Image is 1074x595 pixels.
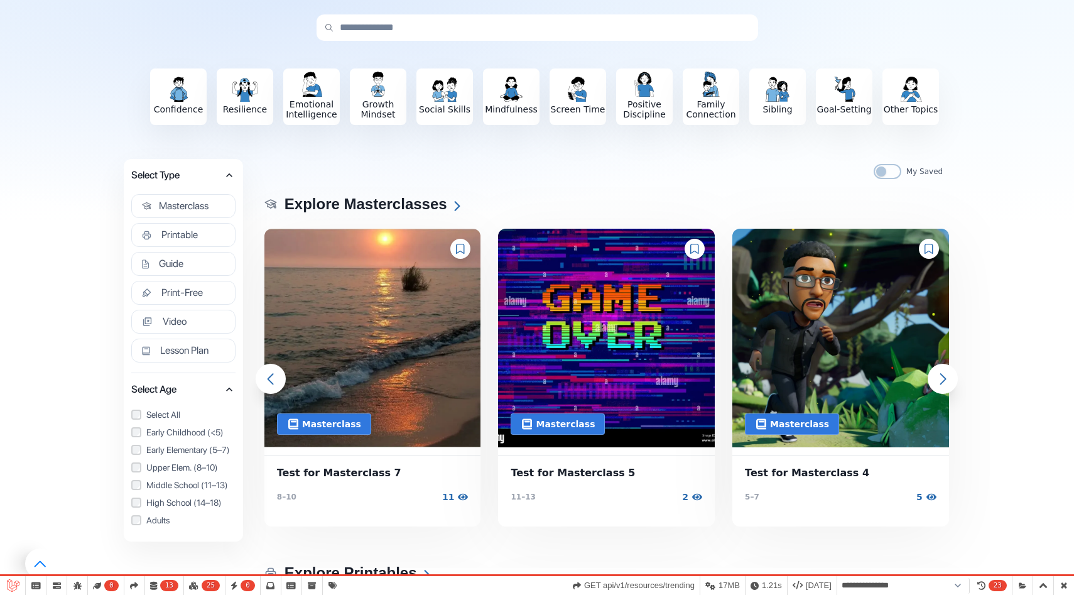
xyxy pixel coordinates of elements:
[131,445,141,455] input: Early Elementary (5–7)
[565,77,590,102] img: Screen Time
[131,381,223,398] span: Select Age
[906,164,943,179] span: My Saved
[499,77,524,102] img: Mindfulness
[882,104,939,114] h3: Other Topics
[264,229,481,447] img: BLJ Resource
[131,462,141,472] input: Upper Elem. (8–10)
[159,200,209,212] span: Masterclass
[258,558,441,589] h2: Explore Printables
[283,68,340,125] button: Emotional Intelligence
[131,310,236,339] div: Select Type
[816,104,872,114] h3: Goal-Setting
[131,444,236,456] label: Early Elementary (5–7)
[299,72,324,97] img: Emotional Intelligence
[131,381,236,398] button: Select Age
[104,580,119,591] span: 0
[131,339,236,368] div: Select Type
[131,166,223,184] span: Select Type
[258,189,471,220] h2: Explore Masterclasses
[131,223,236,252] div: Select Type
[131,479,236,491] label: Middle School (11–13)
[745,466,936,481] span: Test for Masterclass 4
[161,287,203,299] span: Print-Free
[131,461,236,474] label: Upper Elem. (8–10)
[283,99,340,119] h3: Emotional Intelligence
[159,258,183,270] span: Guide
[698,72,724,97] img: Family Connection
[131,187,236,223] div: Select Type
[416,68,473,125] button: Social Skills
[131,408,236,421] label: Select All
[150,104,207,114] h3: Confidence
[287,418,300,430] img: Icons11-1730282252.svg
[816,68,872,125] button: Goal-Setting
[550,68,606,125] button: Screen Time
[749,68,806,125] button: Sibling
[483,68,540,125] button: Mindfulness
[832,77,857,102] img: Goal-Setting
[732,229,949,447] img: BLJ Resource
[498,455,715,519] a: Test for Masterclass 511–13
[898,77,923,102] img: Other Topics
[550,104,606,114] h3: Screen Time
[131,339,236,363] button: Lesson Plan
[131,281,236,305] button: Print-Free
[683,99,739,119] h3: Family Connection
[277,491,296,503] p: 8–10
[755,418,768,430] img: Icons11-1730282252.svg
[131,166,236,184] button: Select Type
[536,418,595,430] p: Masterclass
[163,315,187,328] span: Video
[202,580,220,591] span: 25
[217,68,273,125] button: Resilience
[416,104,473,114] h3: Social Skills
[682,491,688,504] p: 2
[131,252,236,281] div: Select Type
[683,68,739,125] button: Family Connection
[161,229,198,241] span: Printable
[350,99,406,119] h3: Growth Mindset
[350,68,406,125] button: Growth Mindset
[732,455,949,519] a: Test for Masterclass 45–7
[616,68,673,125] button: Positive Discipline
[989,580,1007,591] span: 23
[131,498,141,508] input: High School (14–18)
[432,77,457,102] img: Social Skills
[916,491,923,504] p: 5
[277,466,469,481] span: Test for Masterclass 7
[131,223,236,247] button: Printable
[131,401,236,532] div: Select Age
[770,418,829,430] p: Masterclass
[511,466,702,481] span: Test for Masterclass 5
[302,418,361,430] p: Masterclass
[131,426,236,439] label: Early Childhood (<5)
[745,491,759,503] p: 5–7
[241,580,255,591] span: 0
[232,77,258,102] img: Resilience
[131,480,141,490] input: Middle School (11–13)
[131,514,236,527] label: Adults
[483,104,540,114] h3: Mindfulness
[498,229,715,447] img: BLJ Resource
[131,194,236,218] button: Masterclass
[160,344,209,357] span: Lesson Plan
[131,427,141,437] input: Early Childhood (<5)
[160,580,178,591] span: 13
[131,281,236,310] div: Select Type
[442,491,454,504] p: 11
[131,310,236,334] button: Video
[521,418,533,430] img: Icons11-1730282252.svg
[166,77,191,102] img: Confidence
[366,72,391,97] img: Growth Mindset
[765,77,790,102] img: Sibling
[882,68,939,125] button: Other Topics
[131,252,236,276] button: Guide
[511,491,535,503] p: 11–13
[217,104,273,114] h3: Resilience
[131,515,141,525] input: Adults
[749,104,806,114] h3: Sibling
[150,68,207,125] button: Confidence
